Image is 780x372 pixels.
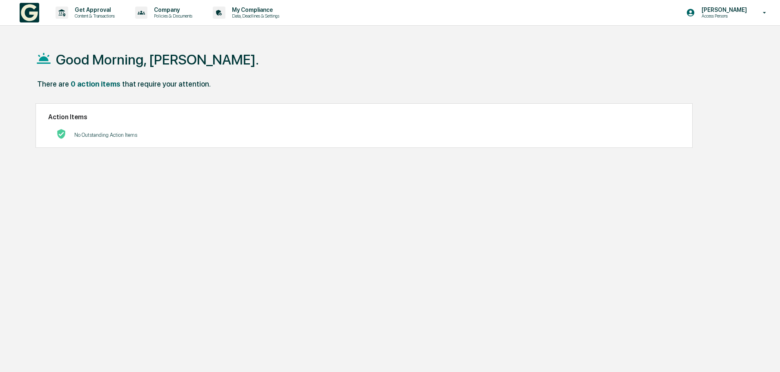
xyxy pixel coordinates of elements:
p: [PERSON_NAME] [695,7,751,13]
div: that require your attention. [122,80,211,88]
p: Access Persons [695,13,751,19]
p: Policies & Documents [147,13,196,19]
p: Data, Deadlines & Settings [225,13,283,19]
img: logo [20,3,39,22]
div: There are [37,80,69,88]
h2: Action Items [48,113,680,121]
p: No Outstanding Action Items [74,132,137,138]
p: Get Approval [68,7,119,13]
div: 0 action items [71,80,120,88]
img: No Actions logo [56,129,66,139]
h1: Good Morning, [PERSON_NAME]. [56,51,259,68]
p: My Compliance [225,7,283,13]
p: Company [147,7,196,13]
p: Content & Transactions [68,13,119,19]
